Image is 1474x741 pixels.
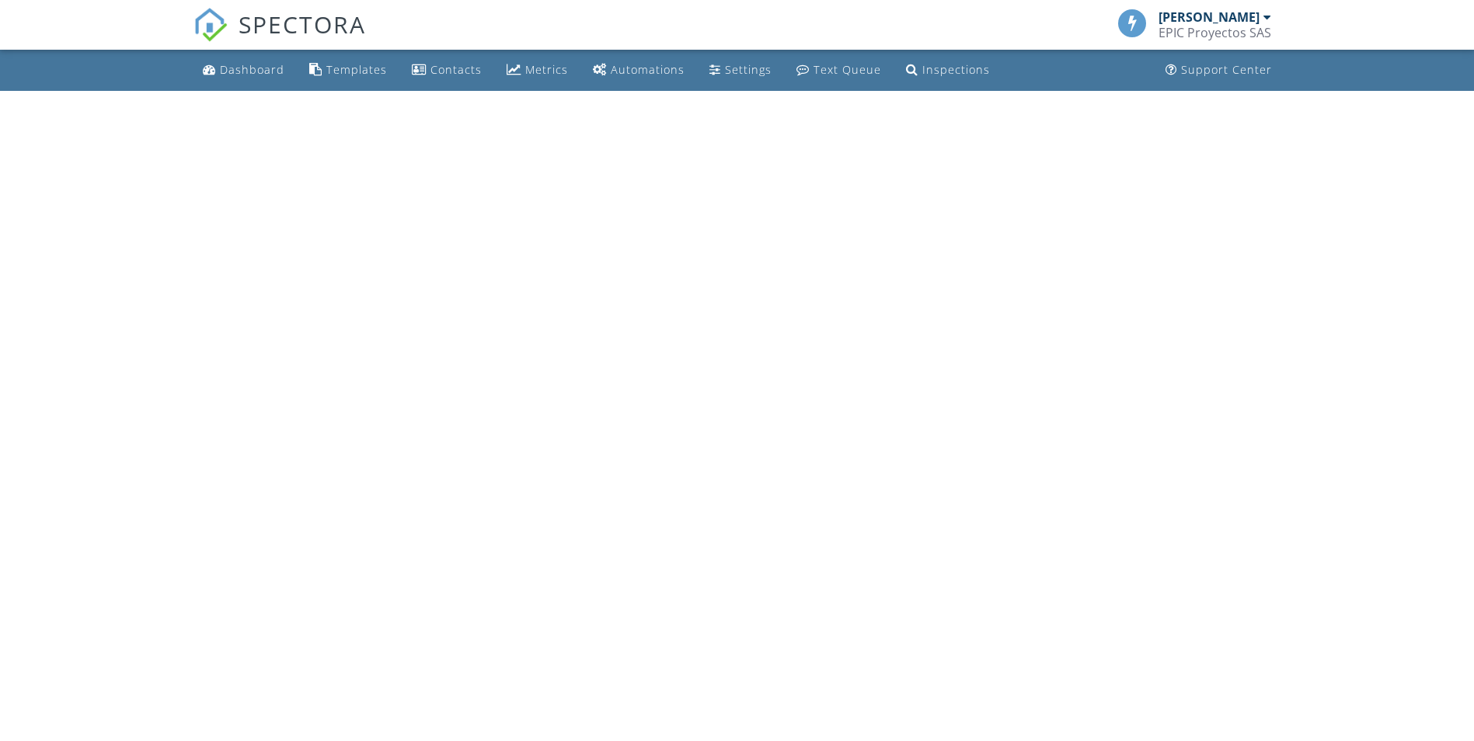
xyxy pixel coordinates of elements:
div: Text Queue [814,62,881,77]
div: Inspections [922,62,990,77]
a: Text Queue [790,56,887,85]
a: Dashboard [197,56,291,85]
div: EPIC Proyectos SAS [1159,25,1271,40]
a: Metrics [500,56,574,85]
div: Settings [725,62,772,77]
a: Support Center [1159,56,1278,85]
div: Dashboard [220,62,284,77]
div: Contacts [430,62,482,77]
div: Support Center [1181,62,1272,77]
a: Templates [303,56,393,85]
a: SPECTORA [193,21,366,54]
div: [PERSON_NAME] [1159,9,1260,25]
div: Templates [326,62,387,77]
div: Metrics [525,62,568,77]
span: SPECTORA [239,8,366,40]
a: Contacts [406,56,488,85]
a: Settings [703,56,778,85]
a: Automations (Basic) [587,56,691,85]
a: Inspections [900,56,996,85]
div: Automations [611,62,685,77]
img: The Best Home Inspection Software - Spectora [193,8,228,42]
